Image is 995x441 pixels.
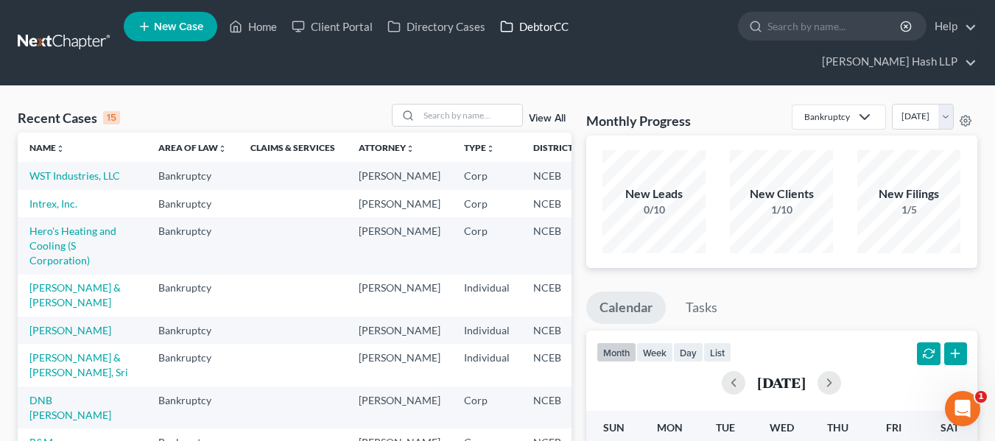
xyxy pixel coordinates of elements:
[521,275,594,317] td: NCEB
[804,110,850,123] div: Bankruptcy
[597,342,636,362] button: month
[452,344,521,386] td: Individual
[757,375,806,390] h2: [DATE]
[815,49,977,75] a: [PERSON_NAME] Hash LLP
[586,292,666,324] a: Calendar
[29,225,116,267] a: Hero's Heating and Cooling (S Corporation)
[703,342,731,362] button: list
[452,162,521,189] td: Corp
[927,13,977,40] a: Help
[218,144,227,153] i: unfold_more
[347,190,452,217] td: [PERSON_NAME]
[657,421,683,434] span: Mon
[158,142,227,153] a: Area of Lawunfold_more
[239,133,347,162] th: Claims & Services
[29,394,111,421] a: DNB [PERSON_NAME]
[347,344,452,386] td: [PERSON_NAME]
[521,217,594,274] td: NCEB
[29,197,77,210] a: Intrex, Inc.
[147,217,239,274] td: Bankruptcy
[284,13,380,40] a: Client Portal
[56,144,65,153] i: unfold_more
[406,144,415,153] i: unfold_more
[602,202,706,217] div: 0/10
[29,169,120,182] a: WST Industries, LLC
[380,13,493,40] a: Directory Cases
[603,421,625,434] span: Sun
[347,317,452,344] td: [PERSON_NAME]
[419,105,522,126] input: Search by name...
[222,13,284,40] a: Home
[533,142,582,153] a: Districtunfold_more
[521,190,594,217] td: NCEB
[827,421,848,434] span: Thu
[29,281,121,308] a: [PERSON_NAME] & [PERSON_NAME]
[493,13,576,40] a: DebtorCC
[945,391,980,426] iframe: Intercom live chat
[147,162,239,189] td: Bankruptcy
[452,387,521,428] td: Corp
[586,112,691,130] h3: Monthly Progress
[452,317,521,344] td: Individual
[464,142,495,153] a: Typeunfold_more
[452,217,521,274] td: Corp
[147,275,239,317] td: Bankruptcy
[29,142,65,153] a: Nameunfold_more
[486,144,495,153] i: unfold_more
[767,13,902,40] input: Search by name...
[347,275,452,317] td: [PERSON_NAME]
[521,162,594,189] td: NCEB
[147,344,239,386] td: Bankruptcy
[18,109,120,127] div: Recent Cases
[857,186,960,202] div: New Filings
[29,324,111,336] a: [PERSON_NAME]
[347,162,452,189] td: [PERSON_NAME]
[770,421,794,434] span: Wed
[347,387,452,428] td: [PERSON_NAME]
[147,387,239,428] td: Bankruptcy
[521,387,594,428] td: NCEB
[636,342,673,362] button: week
[602,186,706,202] div: New Leads
[975,391,987,403] span: 1
[857,202,960,217] div: 1/5
[521,344,594,386] td: NCEB
[672,292,731,324] a: Tasks
[730,186,833,202] div: New Clients
[521,317,594,344] td: NCEB
[716,421,735,434] span: Tue
[529,113,566,124] a: View All
[673,342,703,362] button: day
[452,190,521,217] td: Corp
[452,275,521,317] td: Individual
[940,421,959,434] span: Sat
[359,142,415,153] a: Attorneyunfold_more
[347,217,452,274] td: [PERSON_NAME]
[103,111,120,124] div: 15
[730,202,833,217] div: 1/10
[154,21,203,32] span: New Case
[147,317,239,344] td: Bankruptcy
[29,351,128,378] a: [PERSON_NAME] & [PERSON_NAME], Sri
[886,421,901,434] span: Fri
[147,190,239,217] td: Bankruptcy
